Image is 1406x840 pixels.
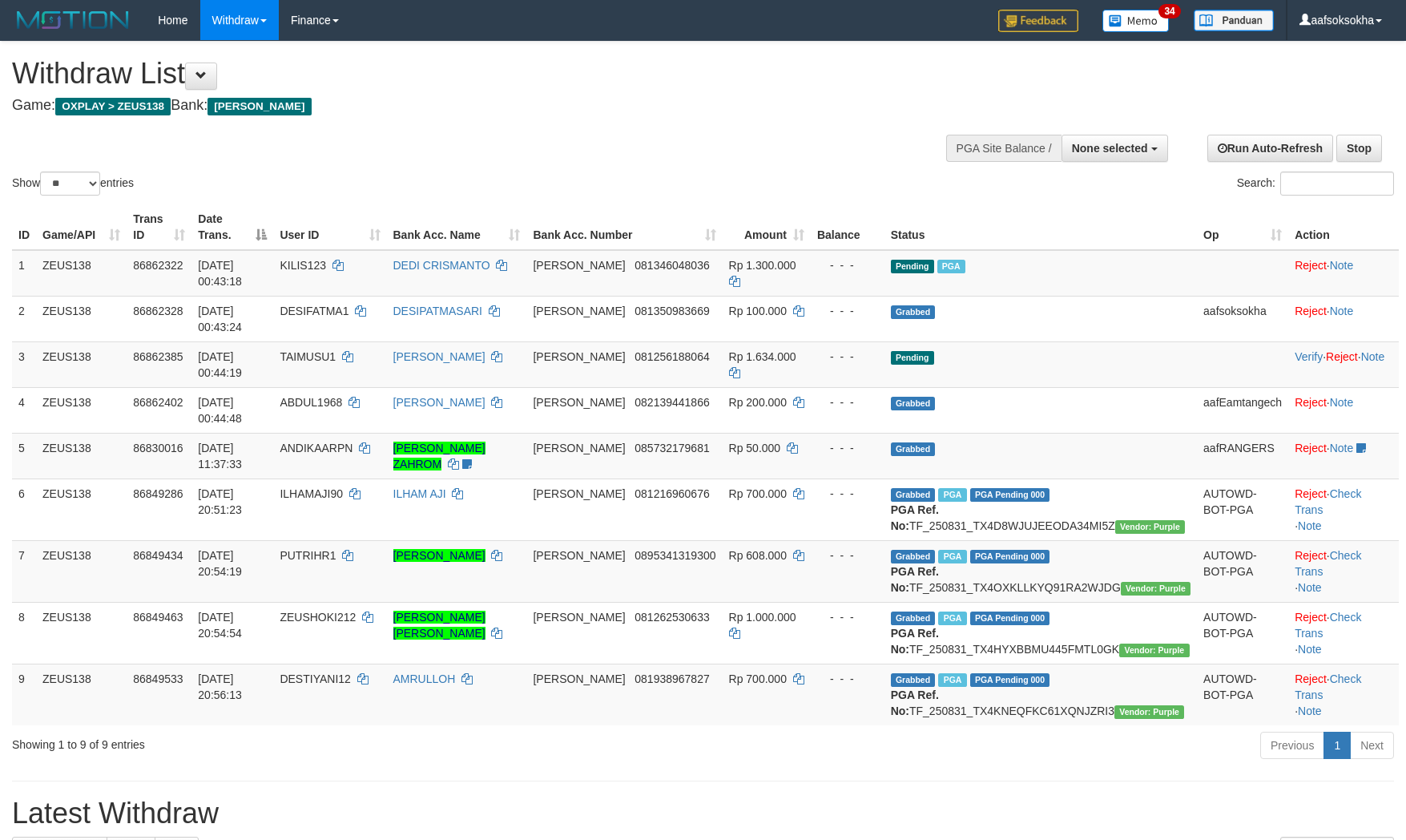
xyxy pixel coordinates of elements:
span: [PERSON_NAME] [533,611,625,624]
td: 6 [12,479,36,540]
div: - - - [817,303,878,319]
span: 86849463 [133,611,183,624]
td: 5 [12,433,36,479]
span: 86849434 [133,549,183,562]
label: Show entries [12,172,134,196]
span: [DATE] 20:54:19 [198,549,242,578]
td: · · [1288,602,1399,664]
span: Grabbed [891,612,936,625]
a: Check Trans [1295,549,1361,578]
span: [DATE] 20:54:54 [198,611,242,640]
img: MOTION_logo.png [12,8,134,32]
span: 86849533 [133,672,183,685]
td: ZEUS138 [36,387,127,433]
a: Next [1350,732,1394,759]
td: TF_250831_TX4KNEQFKC61XQNJZRI3 [884,664,1197,725]
span: [DATE] 20:56:13 [198,672,242,701]
td: 8 [12,602,36,664]
td: ZEUS138 [36,250,127,297]
h1: Withdraw List [12,58,921,90]
span: ABDUL1968 [280,396,342,409]
a: [PERSON_NAME] [393,549,485,562]
td: · · [1288,540,1399,602]
a: Reject [1295,305,1327,317]
a: Note [1298,705,1322,717]
span: [DATE] 00:44:19 [198,350,242,379]
td: · · [1288,341,1399,387]
th: User ID: activate to sort column ascending [273,204,386,250]
th: Game/API: activate to sort column ascending [36,204,127,250]
th: Op: activate to sort column ascending [1197,204,1288,250]
a: Reject [1295,487,1327,500]
div: - - - [817,394,878,410]
a: Reject [1295,611,1327,624]
span: PGA Pending [970,612,1050,625]
td: AUTOWD-BOT-PGA [1197,664,1288,725]
td: 9 [12,664,36,725]
span: ILHAMAJI90 [280,487,343,500]
a: Check Trans [1295,611,1361,640]
span: Copy 081262530633 to clipboard [635,611,709,624]
span: KILIS123 [280,259,326,272]
span: Rp 700.000 [729,672,787,685]
img: Button%20Memo.svg [1102,10,1170,32]
td: · · [1288,479,1399,540]
th: Bank Acc. Number: activate to sort column ascending [526,204,722,250]
span: PGA Pending [970,550,1050,563]
td: ZEUS138 [36,341,127,387]
a: Note [1330,259,1354,272]
td: · [1288,433,1399,479]
th: Status [884,204,1197,250]
td: ZEUS138 [36,602,127,664]
td: 7 [12,540,36,602]
a: AMRULLOH [393,672,456,685]
span: Rp 1.634.000 [729,350,796,363]
span: Pending [891,351,934,365]
span: [DATE] 11:37:33 [198,442,242,470]
img: Feedback.jpg [998,10,1078,32]
span: 86849286 [133,487,183,500]
span: Grabbed [891,488,936,502]
th: Bank Acc. Name: activate to sort column ascending [387,204,527,250]
td: TF_250831_TX4D8WJUJEEODA34MI5Z [884,479,1197,540]
span: Vendor URL: https://trx4.1velocity.biz [1115,520,1185,534]
td: TF_250831_TX4HYXBBMU445FMTL0GK [884,602,1197,664]
div: - - - [817,609,878,625]
a: DESIPATMASARI [393,305,483,317]
td: · [1288,250,1399,297]
span: [PERSON_NAME] [533,259,625,272]
th: ID [12,204,36,250]
span: [PERSON_NAME] [207,98,311,115]
a: Note [1330,442,1354,454]
td: · · [1288,664,1399,725]
td: ZEUS138 [36,433,127,479]
th: Balance [811,204,884,250]
td: 4 [12,387,36,433]
a: Reject [1295,672,1327,685]
th: Action [1288,204,1399,250]
span: 86862385 [133,350,183,363]
span: 34 [1158,4,1180,18]
a: Check Trans [1295,487,1361,516]
a: [PERSON_NAME] [393,396,485,409]
td: ZEUS138 [36,479,127,540]
td: 1 [12,250,36,297]
span: 86830016 [133,442,183,454]
td: ZEUS138 [36,664,127,725]
td: AUTOWD-BOT-PGA [1197,479,1288,540]
span: [PERSON_NAME] [533,487,625,500]
td: · [1288,387,1399,433]
span: [PERSON_NAME] [533,672,625,685]
td: TF_250831_TX4OXKLLKYQ91RA2WJDG [884,540,1197,602]
th: Trans ID: activate to sort column ascending [127,204,191,250]
span: None selected [1072,142,1148,155]
span: [DATE] 00:44:48 [198,396,242,425]
a: DEDI CRISMANTO [393,259,490,272]
span: Rp 1.300.000 [729,259,796,272]
span: DESIFATMA1 [280,305,348,317]
div: - - - [817,486,878,502]
span: Rp 700.000 [729,487,787,500]
span: Copy 081938967827 to clipboard [635,672,709,685]
th: Date Trans.: activate to sort column descending [191,204,273,250]
span: [DATE] 00:43:18 [198,259,242,288]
